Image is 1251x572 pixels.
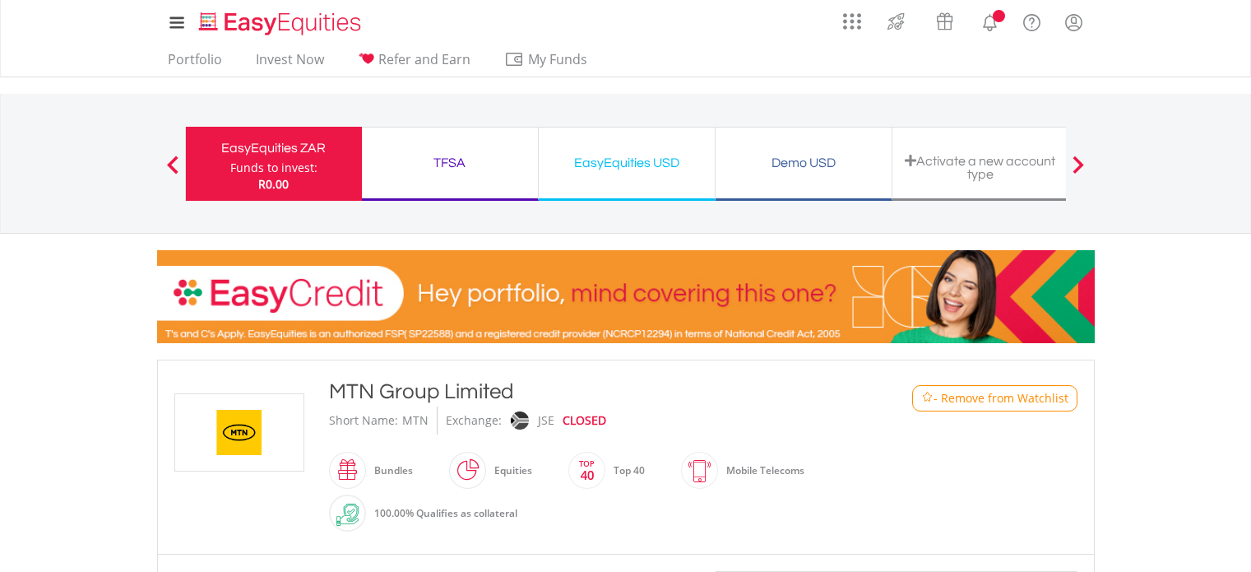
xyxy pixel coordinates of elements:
span: R0.00 [258,176,289,192]
a: Vouchers [920,4,969,35]
a: FAQ's and Support [1011,4,1053,37]
div: Short Name: [329,407,398,435]
a: AppsGrid [832,4,872,30]
a: My Profile [1053,4,1095,40]
div: MTN [402,407,429,435]
div: EasyEquities ZAR [196,137,352,160]
a: Notifications [969,4,1011,37]
div: TFSA [372,151,528,174]
div: Funds to invest: [230,160,317,176]
div: JSE [538,407,554,435]
img: EQU.ZA.MTN.png [178,394,301,471]
div: Activate a new account type [902,154,1059,181]
div: Mobile Telecoms [718,451,804,491]
img: jse.png [510,412,528,430]
span: 100.00% Qualifies as collateral [374,506,517,520]
div: EasyEquities USD [549,151,705,174]
img: vouchers-v2.svg [931,8,958,35]
div: Top 40 [605,451,645,491]
div: Demo USD [725,151,882,174]
div: Equities [486,451,532,491]
a: Invest Now [249,51,331,77]
img: Watchlist [921,392,934,404]
img: thrive-v2.svg [883,8,910,35]
div: Exchange: [446,407,502,435]
a: Refer and Earn [351,51,477,77]
img: grid-menu-icon.svg [843,12,861,30]
span: - Remove from Watchlist [934,390,1068,407]
span: My Funds [504,49,612,70]
span: Refer and Earn [378,50,470,68]
button: Watchlist - Remove from Watchlist [912,385,1077,412]
img: EasyEquities_Logo.png [196,10,368,37]
div: MTN Group Limited [329,377,846,407]
div: Bundles [366,451,413,491]
img: collateral-qualifying-green.svg [336,504,359,526]
a: Home page [192,4,368,37]
a: Portfolio [161,51,229,77]
div: CLOSED [563,407,606,435]
img: EasyCredit Promotion Banner [157,250,1095,343]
